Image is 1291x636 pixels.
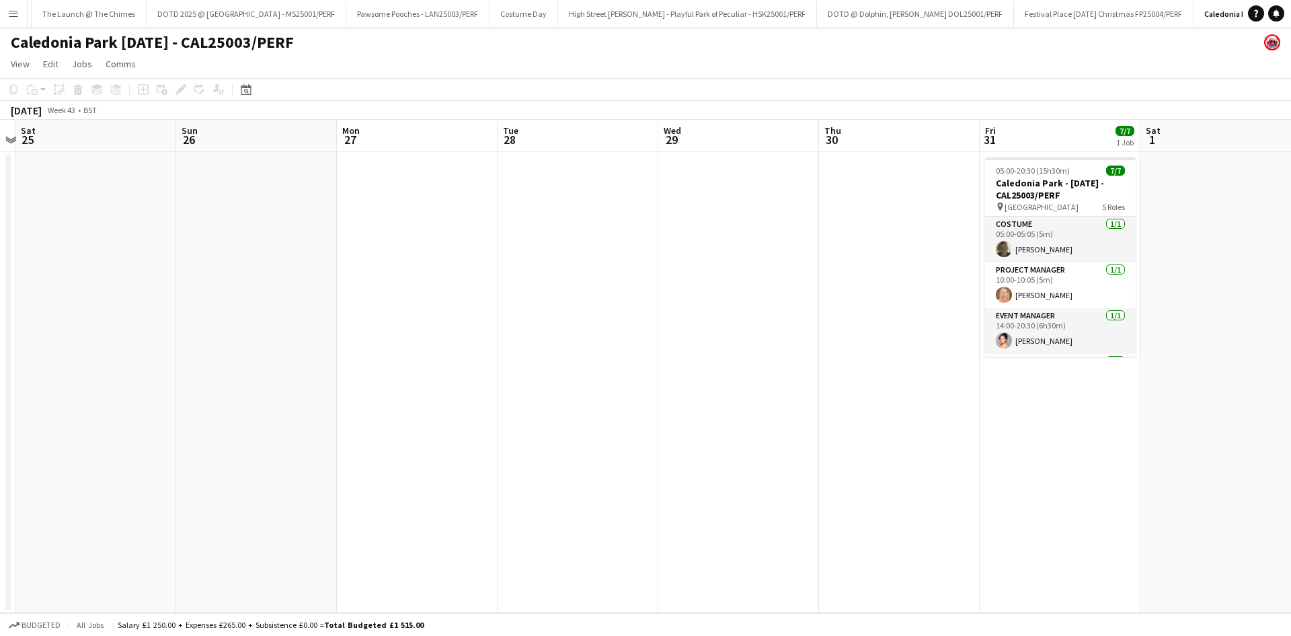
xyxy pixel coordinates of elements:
[824,125,841,137] span: Thu
[1005,202,1079,212] span: [GEOGRAPHIC_DATA]
[985,125,996,137] span: Fri
[180,132,198,147] span: 26
[7,618,63,633] button: Budgeted
[19,132,36,147] span: 25
[1146,125,1161,137] span: Sat
[340,132,360,147] span: 27
[817,1,1014,27] button: DOTD @ Dolphin, [PERSON_NAME] DOL25001/PERF
[1102,202,1125,212] span: 5 Roles
[822,132,841,147] span: 30
[1116,126,1134,136] span: 7/7
[11,104,42,117] div: [DATE]
[21,125,36,137] span: Sat
[1106,166,1125,176] span: 7/7
[106,58,136,70] span: Comms
[118,620,424,630] div: Salary £1 250.00 + Expenses £265.00 + Subsistence £0.00 =
[22,621,61,630] span: Budgeted
[985,157,1136,357] app-job-card: 05:00-20:30 (15h30m)7/7Caledonia Park - [DATE] - CAL25003/PERF [GEOGRAPHIC_DATA]5 RolesCostume1/1...
[1014,1,1194,27] button: Festival Place [DATE] Christmas FP25004/PERF
[1144,132,1161,147] span: 1
[32,1,147,27] button: The Launch @ The Chimes
[501,132,518,147] span: 28
[72,58,92,70] span: Jobs
[38,55,64,73] a: Edit
[1264,34,1280,50] app-user-avatar: Bakehouse Costume
[342,125,360,137] span: Mon
[43,58,58,70] span: Edit
[5,55,35,73] a: View
[662,132,681,147] span: 29
[503,125,518,137] span: Tue
[44,105,78,115] span: Week 43
[985,262,1136,308] app-card-role: Project Manager1/110:00-10:05 (5m)[PERSON_NAME]
[74,620,106,630] span: All jobs
[558,1,817,27] button: High Street [PERSON_NAME] - Playful Park of Peculiar - HSK25001/PERF
[147,1,346,27] button: DOTD 2025 @ [GEOGRAPHIC_DATA] - MS25001/PERF
[346,1,490,27] button: Pawsome Pooches - LAN25003/PERF
[985,177,1136,201] h3: Caledonia Park - [DATE] - CAL25003/PERF
[100,55,141,73] a: Comms
[182,125,198,137] span: Sun
[490,1,558,27] button: Costume Day
[1116,137,1134,147] div: 1 Job
[324,620,424,630] span: Total Budgeted £1 515.00
[985,217,1136,262] app-card-role: Costume1/105:00-05:05 (5m)[PERSON_NAME]
[983,132,996,147] span: 31
[664,125,681,137] span: Wed
[83,105,97,115] div: BST
[67,55,97,73] a: Jobs
[11,58,30,70] span: View
[985,308,1136,354] app-card-role: Event Manager1/114:00-20:30 (6h30m)[PERSON_NAME]
[996,166,1070,176] span: 05:00-20:30 (15h30m)
[11,32,294,52] h1: Caledonia Park [DATE] - CAL25003/PERF
[985,354,1136,400] app-card-role: Hula Hoop1/1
